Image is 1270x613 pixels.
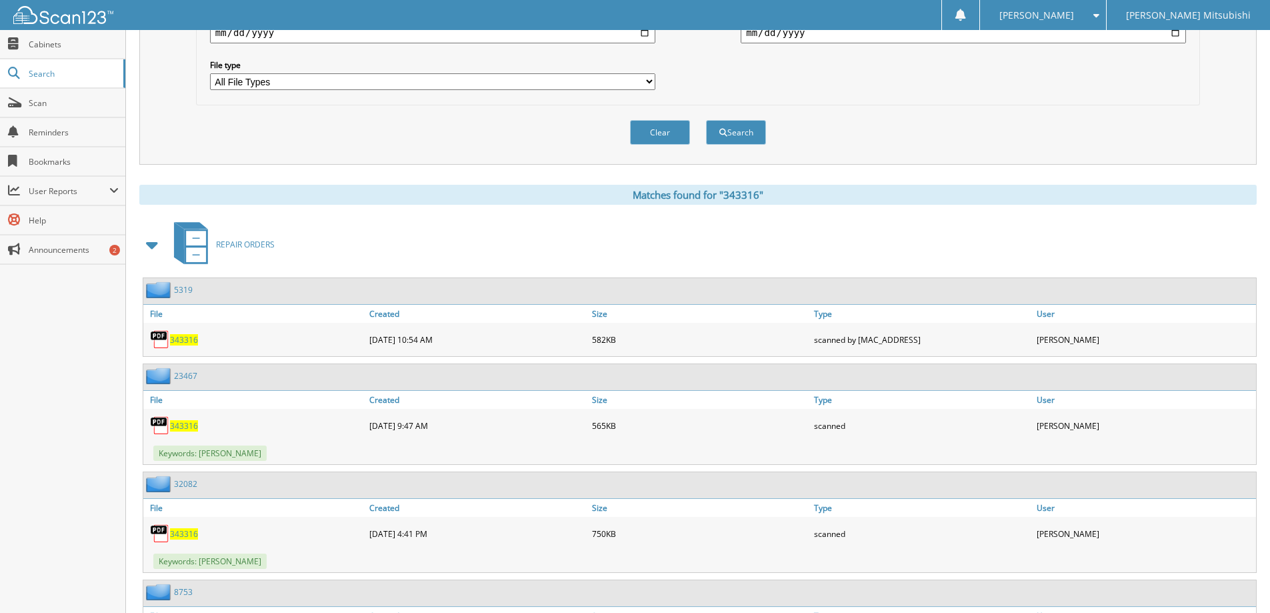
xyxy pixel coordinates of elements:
[589,391,811,409] a: Size
[366,520,589,547] div: [DATE] 4:41 PM
[706,120,766,145] button: Search
[174,586,193,598] a: 8753
[589,499,811,517] a: Size
[811,326,1033,353] div: scanned by [MAC_ADDRESS]
[174,478,197,490] a: 32082
[174,370,197,382] a: 23467
[366,499,589,517] a: Created
[150,330,170,350] img: PDF.png
[741,22,1186,43] input: end
[29,68,117,79] span: Search
[811,391,1033,409] a: Type
[143,391,366,409] a: File
[13,6,113,24] img: scan123-logo-white.svg
[1033,391,1256,409] a: User
[170,528,198,540] a: 343316
[153,554,267,569] span: Keywords: [PERSON_NAME]
[153,446,267,461] span: Keywords: [PERSON_NAME]
[216,239,275,250] span: REPAIR ORDERS
[1033,412,1256,439] div: [PERSON_NAME]
[811,412,1033,439] div: scanned
[811,305,1033,323] a: Type
[811,499,1033,517] a: Type
[589,326,811,353] div: 582KB
[210,59,655,71] label: File type
[166,218,275,271] a: REPAIR ORDERS
[1033,305,1256,323] a: User
[29,185,109,197] span: User Reports
[999,11,1074,19] span: [PERSON_NAME]
[1033,520,1256,547] div: [PERSON_NAME]
[143,499,366,517] a: File
[146,476,174,492] img: folder2.png
[630,120,690,145] button: Clear
[366,391,589,409] a: Created
[589,520,811,547] div: 750KB
[146,368,174,384] img: folder2.png
[29,215,119,226] span: Help
[1203,549,1270,613] iframe: Chat Widget
[210,22,655,43] input: start
[150,524,170,544] img: PDF.png
[146,281,174,298] img: folder2.png
[1126,11,1251,19] span: [PERSON_NAME] Mitsubishi
[1033,499,1256,517] a: User
[366,305,589,323] a: Created
[170,420,198,432] a: 343316
[366,412,589,439] div: [DATE] 9:47 AM
[366,326,589,353] div: [DATE] 10:54 AM
[143,305,366,323] a: File
[150,416,170,436] img: PDF.png
[589,305,811,323] a: Size
[29,156,119,167] span: Bookmarks
[29,244,119,255] span: Announcements
[589,412,811,439] div: 565KB
[29,97,119,109] span: Scan
[29,39,119,50] span: Cabinets
[109,245,120,255] div: 2
[146,584,174,600] img: folder2.png
[811,520,1033,547] div: scanned
[139,185,1257,205] div: Matches found for "343316"
[170,334,198,346] a: 343316
[174,284,193,295] a: 5319
[1033,326,1256,353] div: [PERSON_NAME]
[29,127,119,138] span: Reminders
